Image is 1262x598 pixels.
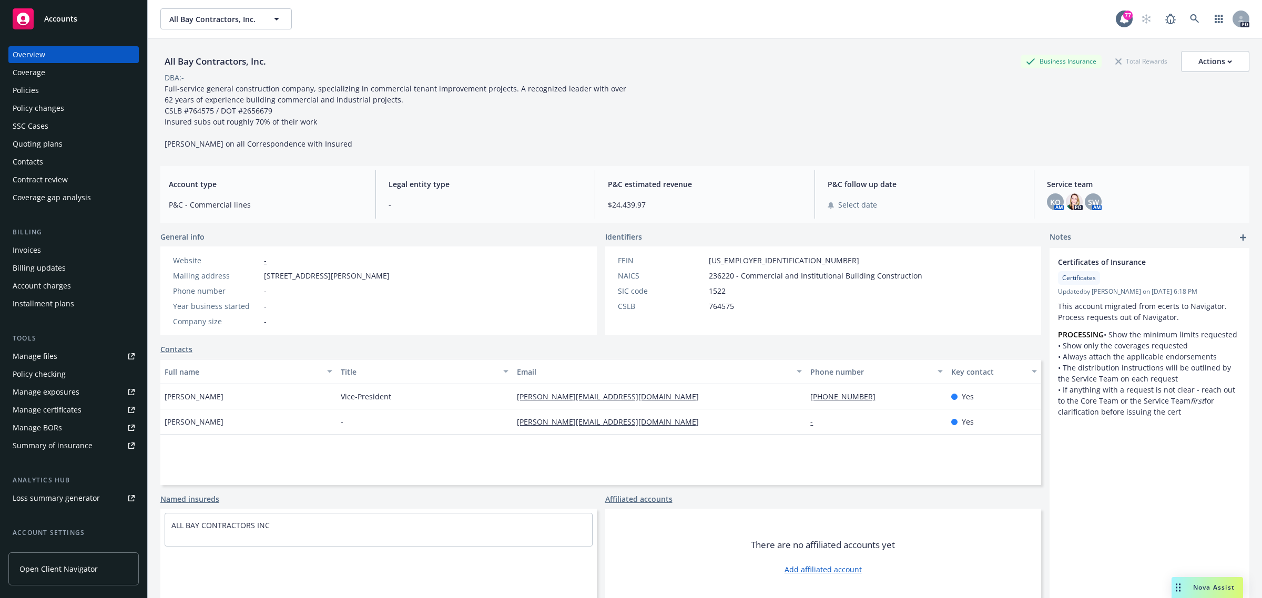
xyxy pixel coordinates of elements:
button: Phone number [806,359,947,384]
span: Nova Assist [1193,583,1235,592]
span: Yes [962,416,974,427]
a: Search [1184,8,1205,29]
div: Full name [165,366,321,377]
div: Key contact [951,366,1025,377]
button: Nova Assist [1172,577,1243,598]
span: Updated by [PERSON_NAME] on [DATE] 6:18 PM [1058,287,1241,296]
a: Coverage gap analysis [8,189,139,206]
div: Actions [1198,51,1232,71]
button: Key contact [947,359,1041,384]
a: Affiliated accounts [605,493,673,504]
div: Manage files [13,348,57,365]
a: Policy checking [8,366,139,383]
button: Title [337,359,513,384]
a: - [264,255,267,265]
span: Accounts [44,15,77,23]
a: Contract review [8,171,139,188]
span: [STREET_ADDRESS][PERSON_NAME] [264,270,390,281]
span: P&C follow up date [828,179,1022,190]
div: Service team [13,542,58,559]
div: Certificates of InsuranceCertificatesUpdatedby [PERSON_NAME] on [DATE] 6:18 PMThis account migrat... [1050,248,1249,426]
div: NAICS [618,270,705,281]
span: Select date [838,199,877,210]
a: Start snowing [1136,8,1157,29]
div: Billing [8,227,139,238]
button: Actions [1181,51,1249,72]
button: Full name [160,359,337,384]
span: Full-service general construction company, specializing in commercial tenant improvement projects... [165,84,628,149]
a: add [1237,231,1249,244]
a: ALL BAY CONTRACTORS INC [171,520,270,530]
span: $24,439.97 [608,199,802,210]
span: Certificates [1062,273,1096,283]
div: Manage BORs [13,419,62,436]
div: Account charges [13,277,71,294]
div: Title [341,366,497,377]
div: Contacts [13,153,43,170]
div: 77 [1123,11,1133,20]
span: - [389,199,583,210]
div: Manage exposures [13,384,79,400]
span: Legal entity type [389,179,583,190]
span: 1522 [709,285,726,296]
button: Email [513,359,806,384]
a: Summary of insurance [8,437,139,454]
div: Business Insurance [1021,55,1102,68]
span: - [264,285,267,296]
a: Service team [8,542,139,559]
span: KO [1050,197,1061,208]
a: Manage certificates [8,401,139,418]
span: P&C estimated revenue [608,179,802,190]
div: Summary of insurance [13,437,93,454]
div: Phone number [810,366,931,377]
a: [PHONE_NUMBER] [810,391,884,401]
div: Installment plans [13,295,74,312]
a: Overview [8,46,139,63]
span: Certificates of Insurance [1058,256,1214,267]
div: SIC code [618,285,705,296]
a: Report a Bug [1160,8,1181,29]
div: Quoting plans [13,136,63,152]
div: Coverage gap analysis [13,189,91,206]
div: Contract review [13,171,68,188]
span: Open Client Navigator [19,563,98,574]
span: All Bay Contractors, Inc. [169,14,260,25]
span: 764575 [709,301,734,312]
div: Total Rewards [1110,55,1173,68]
div: Account settings [8,528,139,538]
div: Year business started [173,301,260,312]
span: Notes [1050,231,1071,244]
a: Coverage [8,64,139,81]
a: Manage exposures [8,384,139,400]
span: - [341,416,343,427]
a: [PERSON_NAME][EMAIL_ADDRESS][DOMAIN_NAME] [517,391,707,401]
div: DBA: - [165,72,184,83]
span: Service team [1047,179,1241,190]
span: Account type [169,179,363,190]
div: Invoices [13,242,41,259]
div: All Bay Contractors, Inc. [160,55,270,68]
a: Accounts [8,4,139,34]
a: Named insureds [160,493,219,504]
span: Yes [962,391,974,402]
a: Manage files [8,348,139,365]
div: Overview [13,46,45,63]
button: All Bay Contractors, Inc. [160,8,292,29]
a: Account charges [8,277,139,294]
div: CSLB [618,301,705,312]
img: photo [1066,193,1083,210]
a: Contacts [8,153,139,170]
a: Invoices [8,242,139,259]
span: SW [1088,197,1099,208]
p: • Show the minimum limits requested • Show only the coverages requested • Always attach the appli... [1058,329,1241,417]
div: Policies [13,82,39,99]
div: Manage certificates [13,401,82,418]
div: Email [517,366,790,377]
span: - [264,301,267,312]
span: P&C - Commercial lines [169,199,363,210]
div: Billing updates [13,260,66,276]
a: SSC Cases [8,118,139,135]
div: Loss summary generator [13,490,100,507]
span: - [264,316,267,327]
